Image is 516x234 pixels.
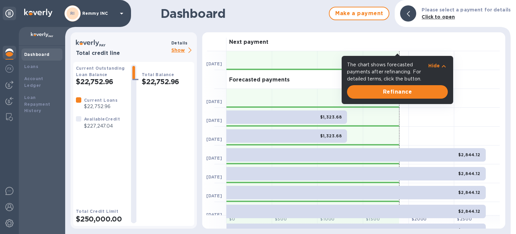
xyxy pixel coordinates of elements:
b: Please select a payment for details [422,7,511,12]
b: [DATE] [206,193,222,198]
b: $1,323.68 [320,114,342,120]
b: $2,844.12 [458,190,480,195]
b: Details [171,40,188,45]
img: Logo [24,9,52,17]
b: [DATE] [206,174,222,179]
h3: Next payment [229,39,268,45]
b: $2,844.12 [458,209,480,214]
b: [DATE] [206,137,222,142]
h2: $22,752.96 [76,77,126,86]
b: Account Ledger [24,76,43,88]
h2: $22,752.96 [142,77,191,86]
b: Click to open [422,14,455,20]
button: Hide [428,62,448,69]
b: Dashboard [24,52,50,57]
b: Loan Repayment History [24,95,50,113]
b: [DATE] [206,212,222,217]
b: RI [70,11,75,16]
p: $22,752.96 [84,103,118,110]
b: Loans [24,64,38,69]
b: $ 2000 [412,216,427,222]
p: Hide [428,62,440,69]
b: $2,844.12 [458,152,480,157]
b: Current Loans [84,98,118,103]
b: [DATE] [206,156,222,161]
h1: Dashboard [161,6,326,21]
b: Current Outstanding Loan Balance [76,66,125,77]
p: Show [171,46,194,55]
b: [DATE] [206,99,222,104]
span: Refinance [352,88,442,96]
h3: Forecasted payments [229,77,290,83]
b: Total Balance [142,72,174,77]
p: Remmy INC [82,11,116,16]
b: $2,844.12 [458,171,480,176]
b: [DATE] [206,118,222,123]
b: Total Credit Limit [76,209,118,214]
b: [DATE] [206,61,222,66]
h3: Total credit line [76,50,169,57]
b: $ 2500 [457,216,472,222]
h2: $250,000.00 [76,215,126,223]
p: $227,247.04 [84,123,120,130]
b: Available Credit [84,116,120,122]
img: Foreign exchange [5,65,13,73]
button: Refinance [347,85,448,99]
p: The chart shows forecasted payments after refinancing. For detailed terms, click the button. [347,61,428,82]
b: $2,844.12 [458,228,480,233]
b: $1,323.68 [320,133,342,138]
span: Make a payment [335,9,383,18]
button: Make a payment [329,7,389,20]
